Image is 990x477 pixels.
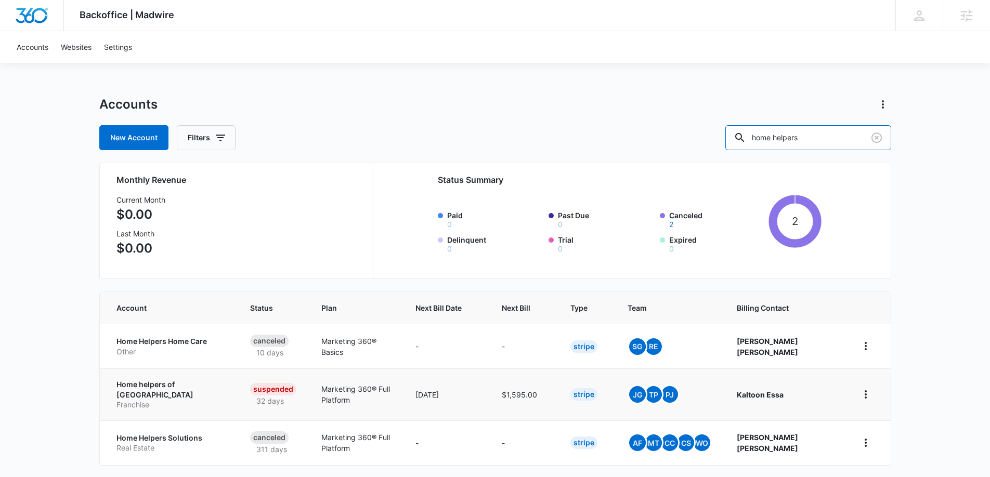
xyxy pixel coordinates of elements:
span: Plan [321,302,390,313]
strong: [PERSON_NAME] [PERSON_NAME] [737,337,798,356]
td: - [489,420,558,465]
tspan: 2 [792,215,798,228]
p: 10 days [250,347,290,358]
p: Franchise [116,400,226,410]
a: Home Helpers SolutionsReal Estate [116,433,226,453]
span: CS [678,434,694,451]
label: Past Due [558,210,654,228]
span: RE [645,338,662,355]
td: $1,595.00 [489,368,558,420]
button: Actions [875,96,891,113]
p: Home Helpers Solutions [116,433,226,443]
h2: Status Summary [438,174,822,186]
p: $0.00 [116,205,165,224]
span: MT [645,434,662,451]
span: Type [570,302,588,313]
div: Stripe [570,436,597,449]
span: Account [116,302,211,313]
button: home [857,338,874,354]
button: Filters [177,125,236,150]
td: - [403,324,489,368]
p: $0.00 [116,239,165,258]
input: Search [725,125,891,150]
button: Clear [868,129,885,146]
p: Home helpers of [GEOGRAPHIC_DATA] [116,379,226,400]
label: Trial [558,234,654,253]
a: Home Helpers Home CareOther [116,336,226,356]
label: Paid [447,210,543,228]
p: Marketing 360® Full Platform [321,432,390,454]
label: Canceled [669,210,765,228]
span: AF [629,434,646,451]
a: Accounts [10,31,55,63]
h1: Accounts [99,97,158,112]
span: Billing Contact [737,302,832,313]
span: JG [629,386,646,403]
span: TP [645,386,662,403]
span: Team [628,302,697,313]
div: Suspended [250,383,296,395]
button: home [857,434,874,451]
a: Websites [55,31,98,63]
strong: [PERSON_NAME] [PERSON_NAME] [737,433,798,453]
span: cc [661,434,678,451]
td: [DATE] [403,368,489,420]
h3: Current Month [116,194,165,205]
p: Real Estate [116,443,226,453]
p: 32 days [250,395,290,406]
label: Expired [669,234,765,253]
span: Backoffice | Madwire [80,9,174,20]
p: Other [116,347,226,357]
span: Status [250,302,281,313]
h2: Monthly Revenue [116,174,360,186]
a: Home helpers of [GEOGRAPHIC_DATA]Franchise [116,379,226,410]
strong: Kaltoon Essa [737,390,784,399]
td: - [403,420,489,465]
h3: Last Month [116,228,165,239]
div: Canceled [250,335,289,347]
td: - [489,324,558,368]
label: Delinquent [447,234,543,253]
div: Canceled [250,431,289,444]
span: PJ [661,386,678,403]
p: Home Helpers Home Care [116,336,226,347]
p: 311 days [250,444,293,455]
button: home [857,386,874,403]
a: New Account [99,125,168,150]
p: Marketing 360® Full Platform [321,383,390,405]
button: Canceled [669,221,673,228]
div: Stripe [570,340,597,353]
span: Next Bill Date [415,302,462,313]
span: Next Bill [502,302,530,313]
span: WO [694,434,710,451]
span: SG [629,338,646,355]
p: Marketing 360® Basics [321,336,390,357]
a: Settings [98,31,138,63]
div: Stripe [570,388,597,401]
